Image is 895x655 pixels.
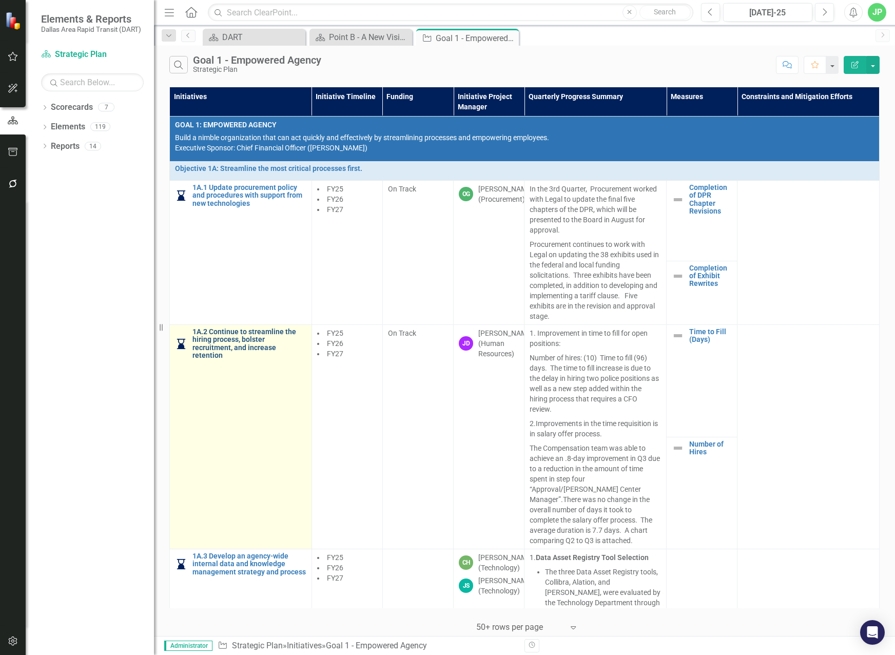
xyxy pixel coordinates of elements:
[524,181,667,325] td: Double-Click to Edit
[327,329,343,337] span: FY25
[175,165,874,172] a: Objective 1A: Streamline the most critical processes first.
[536,553,649,562] strong: Data Asset Registry Tool Selection
[327,205,343,214] span: FY27
[478,184,533,204] div: [PERSON_NAME] (Procurement)
[41,13,141,25] span: Elements & Reports
[170,117,880,162] td: Double-Click to Edit
[41,73,144,91] input: Search Below...
[530,328,661,351] p: 1. Improvement in time to fill for open positions:
[454,325,524,549] td: Double-Click to Edit
[672,330,684,342] img: Not Defined
[459,187,473,201] div: OG
[667,261,737,324] td: Double-Click to Edit Right Click for Context Menu
[327,195,343,203] span: FY26
[222,31,303,44] div: DART
[175,120,874,130] span: GOAL 1: EMPOWERED AGENCY
[170,162,880,181] td: Double-Click to Edit Right Click for Context Menu
[205,31,303,44] a: DART
[388,185,416,193] span: On Track
[175,132,874,153] p: Build a nimble organization that can act quickly and effectively by streamlining processes and em...
[329,31,410,44] div: Point B - A New Vision for Mobility in [GEOGRAPHIC_DATA][US_STATE]
[478,328,533,359] div: [PERSON_NAME] (Human Resources)
[459,555,473,570] div: CH
[737,181,880,325] td: Double-Click to Edit
[667,437,737,549] td: Double-Click to Edit Right Click for Context Menu
[654,8,676,16] span: Search
[170,325,312,549] td: Double-Click to Edit Right Click for Context Menu
[170,181,312,325] td: Double-Click to Edit Right Click for Context Menu
[51,102,93,113] a: Scorecards
[868,3,886,22] button: JP
[454,181,524,325] td: Double-Click to Edit
[727,7,809,19] div: [DATE]-25
[530,444,660,504] span: The Compensation team was able to achieve an .8-day improvement in Q3 due to a reduction in the a...
[192,184,306,207] a: 1A.1 Update procurement policy and procedures with support from new technologies
[327,185,343,193] span: FY25
[667,325,737,437] td: Double-Click to Edit Right Click for Context Menu
[530,184,661,237] p: In the 3rd Quarter, Procurement worked with Legal to update the final five chapters of the DPR, w...
[382,181,453,325] td: Double-Click to Edit
[530,416,661,441] p: 2.
[326,641,427,650] div: Goal 1 - Empowered Agency
[459,579,473,593] div: JS
[478,575,533,596] div: [PERSON_NAME] (Technology)
[5,11,23,29] img: ClearPoint Strategy
[327,350,343,358] span: FY27
[208,4,693,22] input: Search ClearPoint...
[175,338,187,350] img: In Progress
[723,3,812,22] button: [DATE]-25
[232,641,283,650] a: Strategic Plan
[382,325,453,549] td: Double-Click to Edit
[90,123,110,131] div: 119
[689,184,732,216] a: Completion of DPR Chapter Revisions
[192,328,306,360] a: 1A.2 Continue to streamline the hiring process, bolster recruitment, and increase retention
[672,442,684,454] img: Not Defined
[51,141,80,152] a: Reports
[530,444,660,545] span: There was no change in the overall number of days it took to complete the salary offer process. T...
[639,5,691,20] button: Search
[667,181,737,261] td: Double-Click to Edit Right Click for Context Menu
[41,49,144,61] a: Strategic Plan
[218,640,517,652] div: » »
[193,54,321,66] div: Goal 1 - Empowered Agency
[312,31,410,44] a: Point B - A New Vision for Mobility in [GEOGRAPHIC_DATA][US_STATE]
[689,328,732,344] a: Time to Fill (Days)
[327,553,343,562] span: FY25
[478,552,533,573] div: [PERSON_NAME] (Technology)
[287,641,322,650] a: Initiatives
[860,620,885,645] div: Open Intercom Messenger
[85,142,101,150] div: 14
[51,121,85,133] a: Elements
[192,552,306,576] a: 1A.3 Develop an agency-wide internal data and knowledge management strategy and process
[388,329,416,337] span: On Track
[164,641,212,651] span: Administrator
[327,574,343,582] span: FY27
[41,25,141,33] small: Dallas Area Rapid Transit (DART)
[312,325,382,549] td: Double-Click to Edit
[327,564,343,572] span: FY26
[689,264,732,288] a: Completion of Exhibit Rewrites
[175,189,187,202] img: In Progress
[530,237,661,321] p: Procurement continues to work with Legal on updating the 38 exhibits used in the federal and loca...
[530,552,661,565] p: 1.
[672,270,684,282] img: Not Defined
[327,339,343,348] span: FY26
[312,181,382,325] td: Double-Click to Edit
[689,440,732,456] a: Number of Hires
[530,419,658,438] span: Improvements in the time requisition is in salary offer process.
[436,32,516,45] div: Goal 1 - Empowered Agency
[98,103,114,112] div: 7
[737,325,880,549] td: Double-Click to Edit
[193,66,321,73] div: Strategic Plan
[459,336,473,351] div: JD
[672,194,684,206] img: Not Defined
[175,558,187,570] img: In Progress
[530,351,661,416] p: Number of hires: (10) Time to fill (96) days. The time to fill increase is due to the delay in hi...
[524,325,667,549] td: Double-Click to Edit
